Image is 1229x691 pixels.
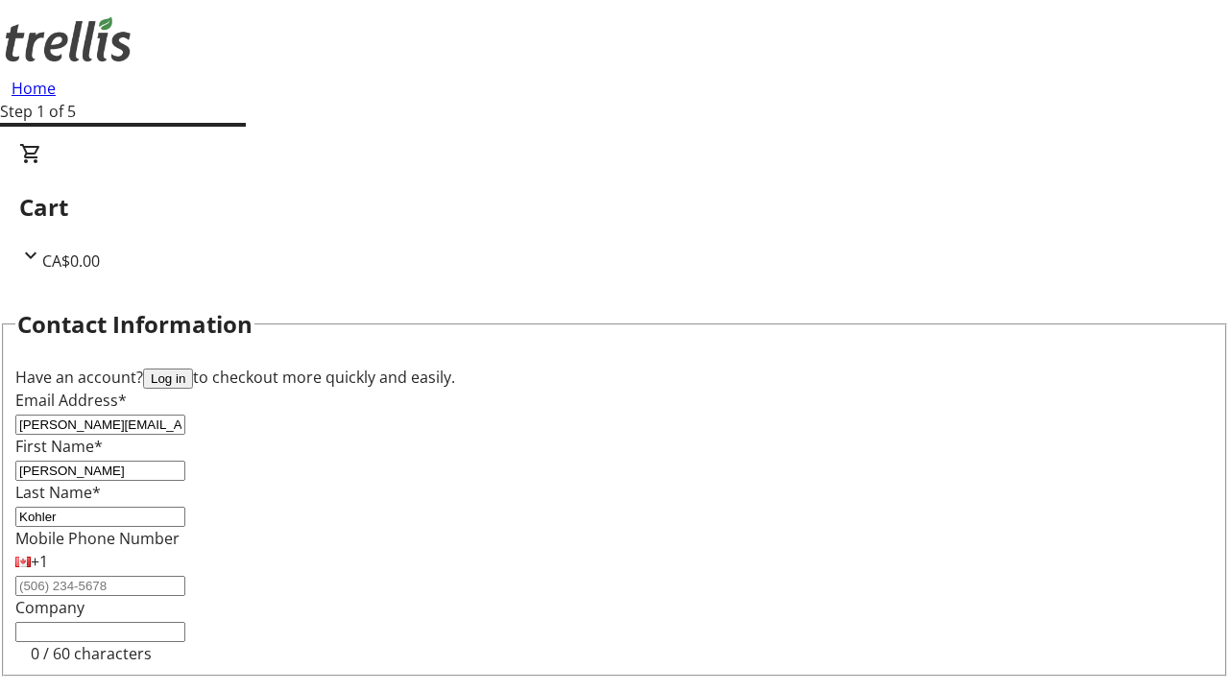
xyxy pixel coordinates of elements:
[19,190,1210,225] h2: Cart
[31,643,152,664] tr-character-limit: 0 / 60 characters
[15,436,103,457] label: First Name*
[19,142,1210,273] div: CartCA$0.00
[17,307,253,342] h2: Contact Information
[15,482,101,503] label: Last Name*
[42,250,100,272] span: CA$0.00
[143,369,193,389] button: Log in
[15,576,185,596] input: (506) 234-5678
[15,366,1214,389] div: Have an account? to checkout more quickly and easily.
[15,597,84,618] label: Company
[15,528,180,549] label: Mobile Phone Number
[15,390,127,411] label: Email Address*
